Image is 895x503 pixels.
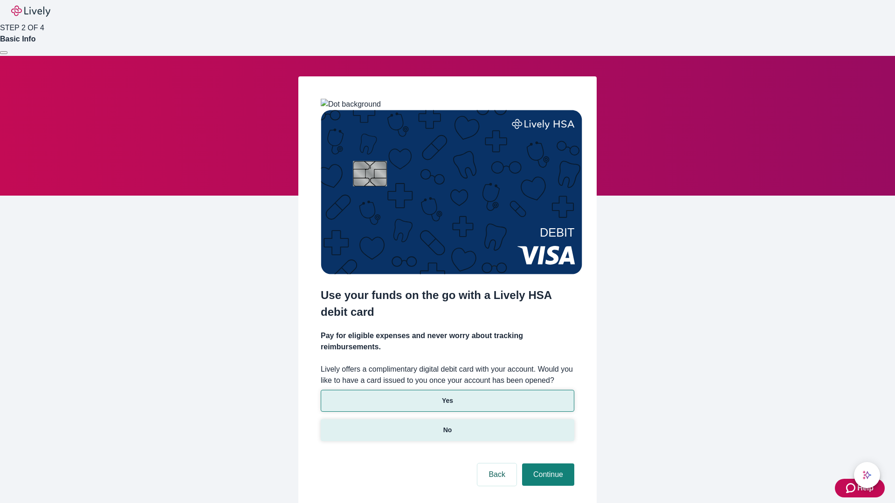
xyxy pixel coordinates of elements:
[522,463,574,486] button: Continue
[321,364,574,386] label: Lively offers a complimentary digital debit card with your account. Would you like to have a card...
[11,6,50,17] img: Lively
[835,479,885,497] button: Zendesk support iconHelp
[477,463,516,486] button: Back
[857,483,874,494] span: Help
[443,425,452,435] p: No
[854,462,880,488] button: chat
[846,483,857,494] svg: Zendesk support icon
[321,390,574,412] button: Yes
[321,419,574,441] button: No
[862,470,872,480] svg: Lively AI Assistant
[321,110,582,274] img: Debit card
[321,99,381,110] img: Dot background
[321,287,574,320] h2: Use your funds on the go with a Lively HSA debit card
[321,330,574,353] h4: Pay for eligible expenses and never worry about tracking reimbursements.
[442,396,453,406] p: Yes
